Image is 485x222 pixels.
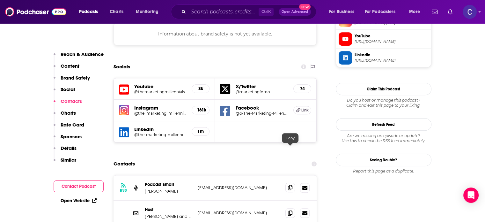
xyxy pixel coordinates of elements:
span: Ctrl K [259,8,274,16]
p: Charts [61,110,76,116]
button: Social [54,86,75,98]
div: Copy [282,133,298,143]
a: Link [293,106,311,114]
button: open menu [75,7,106,17]
button: open menu [405,7,428,17]
div: Search podcasts, credits, & more... [177,4,322,19]
a: @p/The-Marketing-Millennials-100080263847740 [235,111,288,116]
h5: 161k [197,107,204,113]
span: For Business [329,7,354,16]
button: open menu [131,7,167,17]
button: Show profile menu [463,5,477,19]
h5: 3k [197,86,204,91]
span: Charts [110,7,123,16]
button: Charts [54,110,76,122]
img: User Profile [463,5,477,19]
button: Content [54,63,79,75]
a: @marketingfomo [235,89,288,94]
a: @the-marketing-millennials [134,132,187,137]
p: Host [145,207,193,212]
a: Linkedin[URL][DOMAIN_NAME] [339,51,429,65]
h5: Youtube [134,83,187,89]
p: Sponsors [61,134,82,140]
h5: Facebook [235,105,288,111]
p: Content [61,63,79,69]
div: Report this page as a duplicate. [336,169,431,174]
span: Linkedin [355,52,429,58]
h5: X/Twitter [235,83,288,89]
p: Reach & Audience [61,51,104,57]
span: Do you host or manage this podcast? [336,98,431,103]
button: Sponsors [54,134,82,145]
p: Social [61,86,75,92]
button: open menu [325,7,362,17]
h5: 74 [299,86,306,91]
p: [PERSON_NAME] [145,188,193,194]
a: @the_marketing_millennials [134,111,187,116]
button: Contacts [54,98,82,110]
h5: LinkedIn [134,126,187,132]
span: https://www.linkedin.com/company/the-marketing-millennials [355,58,429,63]
input: Search podcasts, credits, & more... [188,7,259,17]
h2: Contacts [114,158,135,170]
span: More [409,7,420,16]
h5: 1m [197,129,204,134]
a: YouTube[URL][DOMAIN_NAME] [339,32,429,46]
h3: RSS [120,188,127,193]
button: Similar [54,157,76,169]
a: Show notifications dropdown [445,6,455,17]
span: Logged in as publicityxxtina [463,5,477,19]
p: [EMAIL_ADDRESS][DOMAIN_NAME] [198,210,281,216]
button: Contact Podcast [54,180,104,192]
a: @themarketingmillennials [134,89,187,94]
span: Link [301,108,309,113]
div: Are we missing an episode or update? Use this to check the RSS feed immediately. [336,133,431,143]
span: For Podcasters [365,7,395,16]
span: New [299,4,311,10]
span: Open Advanced [282,10,308,13]
a: Seeing Double? [336,154,431,166]
a: Show notifications dropdown [429,6,440,17]
img: Podchaser - Follow, Share and Rate Podcasts [5,6,66,18]
h2: Socials [114,61,130,73]
img: iconImage [119,105,129,115]
button: Refresh Feed [336,118,431,131]
p: Details [61,145,77,151]
span: Podcasts [79,7,98,16]
button: Details [54,145,77,157]
button: Reach & Audience [54,51,104,63]
button: open menu [361,7,405,17]
button: Brand Safety [54,75,90,87]
p: Similar [61,157,76,163]
span: Monitoring [136,7,158,16]
span: https://www.youtube.com/@themarketingmillennials [355,39,429,44]
button: Rate Card [54,122,84,134]
a: Open Website [61,198,97,203]
p: Podcast Email [145,182,193,187]
a: Charts [106,7,127,17]
button: Open AdvancedNew [279,8,311,16]
button: Claim This Podcast [336,83,431,95]
p: [EMAIL_ADDRESS][DOMAIN_NAME] [198,185,281,190]
div: Claim and edit this page to your liking. [336,98,431,108]
p: Contacts [61,98,82,104]
span: YouTube [355,33,429,39]
h5: Instagram [134,105,187,111]
div: Information about brand safety is not yet available. [114,22,317,45]
p: [PERSON_NAME] and [PERSON_NAME] [145,214,193,219]
p: Brand Safety [61,75,90,81]
p: Rate Card [61,122,84,128]
div: Open Intercom Messenger [463,188,479,203]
